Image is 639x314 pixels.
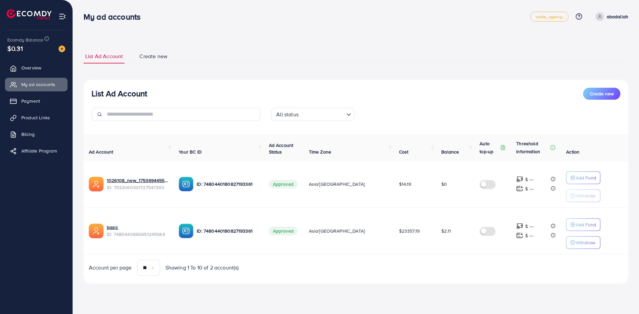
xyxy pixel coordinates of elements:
[271,108,354,121] div: Search for option
[576,174,596,182] p: Add Fund
[525,185,533,193] p: $ ---
[5,111,68,124] a: Product Links
[593,12,628,21] a: abadallah
[566,171,600,184] button: Add Fund
[441,228,451,234] span: $2.11
[5,144,68,157] a: Affiliate Program
[441,181,447,187] span: $0
[530,12,568,22] a: white_agency
[269,142,294,155] span: Ad Account Status
[516,140,549,156] p: Threshold information
[21,81,55,88] span: My ad accounts
[139,52,167,60] span: Create new
[89,149,113,155] span: Ad Account
[107,224,168,238] div: <span class='underline'> basic</span></br>7480440660651245569
[5,61,68,74] a: Overview
[107,231,168,238] span: ID: 7480440660651245569
[399,228,420,234] span: $23357.19
[59,13,66,20] img: menu
[269,227,298,235] span: Approved
[21,148,57,154] span: Affiliate Program
[197,227,258,235] p: ID: 7480440180827193361
[5,78,68,91] a: My ad accounts
[21,114,50,121] span: Product Links
[59,46,65,52] img: image
[399,181,411,187] span: $14.19
[525,175,533,183] p: $ ---
[107,177,168,184] a: 1026108_new_1753694455989
[441,149,459,155] span: Balance
[107,224,168,231] a: basic
[309,228,365,234] span: Asia/[GEOGRAPHIC_DATA]
[525,232,533,240] p: $ ---
[197,180,258,188] p: ID: 7480440180827193361
[89,264,132,271] span: Account per page
[590,90,614,97] span: Create new
[165,264,239,271] span: Showing 1 To 10 of 2 account(s)
[566,218,600,231] button: Add Fund
[516,176,523,183] img: top-up amount
[89,224,104,238] img: ic-ads-acc.e4c84228.svg
[5,94,68,108] a: Payment
[516,232,523,239] img: top-up amount
[536,15,563,19] span: white_agency
[566,236,600,249] button: Withdraw
[301,108,344,119] input: Search for option
[525,222,533,230] p: $ ---
[583,88,620,100] button: Create new
[21,98,40,104] span: Payment
[607,13,628,21] p: abadallah
[179,224,193,238] img: ic-ba-acc.ded83a64.svg
[309,149,331,155] span: Time Zone
[85,52,123,60] span: List Ad Account
[84,12,146,22] h3: My ad accounts
[576,239,595,247] p: Withdraw
[566,189,600,202] button: Withdraw
[566,149,579,155] span: Action
[179,149,202,155] span: Your BC ID
[7,44,23,53] span: $0.31
[89,177,104,191] img: ic-ads-acc.e4c84228.svg
[5,128,68,141] a: Billing
[21,64,41,71] span: Overview
[107,177,168,191] div: <span class='underline'>1026108_new_1753694455989</span></br>7532060301727547393
[269,180,298,188] span: Approved
[107,184,168,191] span: ID: 7532060301727547393
[309,181,365,187] span: Asia/[GEOGRAPHIC_DATA]
[516,223,523,230] img: top-up amount
[92,89,147,98] h3: List Ad Account
[21,131,35,138] span: Billing
[179,177,193,191] img: ic-ba-acc.ded83a64.svg
[7,9,52,20] img: logo
[576,192,595,200] p: Withdraw
[480,140,499,156] p: Auto top-up
[275,110,300,119] span: All status
[516,185,523,192] img: top-up amount
[576,221,596,229] p: Add Fund
[399,149,409,155] span: Cost
[7,37,43,43] span: Ecomdy Balance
